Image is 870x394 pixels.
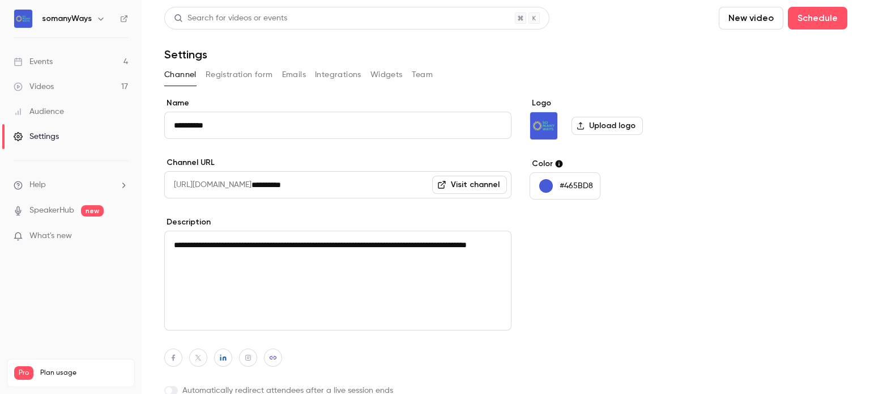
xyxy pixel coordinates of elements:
h6: somanyWays [42,13,92,24]
span: Pro [14,366,33,380]
button: #465BD8 [530,172,600,200]
span: What's new [29,230,72,242]
div: Audience [14,106,64,117]
label: Name [164,98,511,109]
div: Search for videos or events [174,12,287,24]
div: Settings [14,131,59,142]
span: new [81,205,104,217]
label: Color [530,158,703,170]
img: somanyWays [14,10,32,28]
section: Logo [530,98,703,140]
a: Visit channel [432,176,507,194]
div: Videos [14,81,54,92]
iframe: Noticeable Trigger [114,231,128,242]
span: Help [29,179,46,191]
button: Integrations [315,66,361,84]
button: New video [719,7,783,29]
li: help-dropdown-opener [14,179,128,191]
span: [URL][DOMAIN_NAME] [164,171,251,198]
img: somanyWays [530,112,557,139]
button: Emails [282,66,306,84]
h1: Settings [164,48,207,61]
a: SpeakerHub [29,205,74,217]
label: Upload logo [572,117,643,135]
p: #465BD8 [560,180,593,192]
div: Events [14,56,53,67]
span: Plan usage [40,368,127,378]
button: Schedule [788,7,847,29]
label: Logo [530,98,703,109]
button: Team [412,66,433,84]
label: Description [164,217,511,228]
button: Widgets [370,66,403,84]
button: Registration form [206,66,273,84]
label: Channel URL [164,157,511,168]
button: Channel [164,66,197,84]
